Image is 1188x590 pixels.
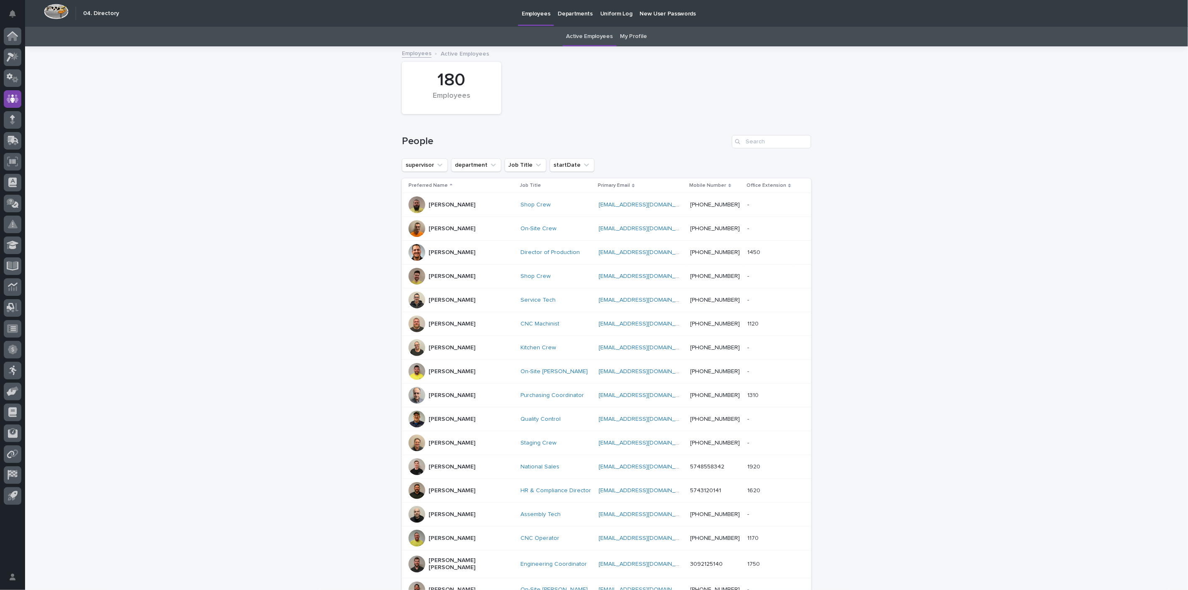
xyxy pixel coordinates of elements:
[550,158,594,172] button: startDate
[747,343,751,351] p: -
[520,511,561,518] a: Assembly Tech
[402,217,811,241] tr: [PERSON_NAME]On-Site Crew [EMAIL_ADDRESS][DOMAIN_NAME] [PHONE_NUMBER]--
[598,181,630,190] p: Primary Email
[690,226,740,231] a: [PHONE_NUMBER]
[429,249,475,256] p: [PERSON_NAME]
[520,297,556,304] a: Service Tech
[747,438,751,447] p: -
[599,226,693,231] a: [EMAIL_ADDRESS][DOMAIN_NAME]
[441,48,489,58] p: Active Employees
[690,321,740,327] a: [PHONE_NUMBER]
[747,390,760,399] p: 1310
[505,158,546,172] button: Job Title
[520,463,559,470] a: National Sales
[402,264,811,288] tr: [PERSON_NAME]Shop Crew [EMAIL_ADDRESS][DOMAIN_NAME] [PHONE_NUMBER]--
[520,487,591,494] a: HR & Compliance Director
[520,416,561,423] a: Quality Control
[520,440,556,447] a: Staging Crew
[747,224,751,232] p: -
[402,193,811,217] tr: [PERSON_NAME]Shop Crew [EMAIL_ADDRESS][DOMAIN_NAME] [PHONE_NUMBER]--
[416,92,487,109] div: Employees
[599,273,693,279] a: [EMAIL_ADDRESS][DOMAIN_NAME]
[747,366,751,375] p: -
[690,416,740,422] a: [PHONE_NUMBER]
[747,559,762,568] p: 1750
[520,368,588,375] a: On-Site [PERSON_NAME]
[620,27,647,46] a: My Profile
[429,511,475,518] p: [PERSON_NAME]
[746,181,786,190] p: Office Extension
[429,463,475,470] p: [PERSON_NAME]
[429,392,475,399] p: [PERSON_NAME]
[520,344,556,351] a: Kitchen Crew
[402,550,811,578] tr: [PERSON_NAME] [PERSON_NAME]Engineering Coordinator [EMAIL_ADDRESS][DOMAIN_NAME] 309212514017501750
[429,320,475,328] p: [PERSON_NAME]
[599,511,693,517] a: [EMAIL_ADDRESS][DOMAIN_NAME]
[690,297,740,303] a: [PHONE_NUMBER]
[747,509,751,518] p: -
[429,535,475,542] p: [PERSON_NAME]
[429,201,475,209] p: [PERSON_NAME]
[690,464,725,470] a: 5748558342
[402,158,448,172] button: supervisor
[690,249,740,255] a: [PHONE_NUMBER]
[402,455,811,479] tr: [PERSON_NAME]National Sales [EMAIL_ADDRESS][DOMAIN_NAME] 574855834219201920
[402,526,811,550] tr: [PERSON_NAME]CNC Operator [EMAIL_ADDRESS][DOMAIN_NAME] [PHONE_NUMBER]11701170
[429,440,475,447] p: [PERSON_NAME]
[599,345,693,351] a: [EMAIL_ADDRESS][DOMAIN_NAME]
[409,181,448,190] p: Preferred Name
[520,225,556,232] a: On-Site Crew
[402,336,811,360] tr: [PERSON_NAME]Kitchen Crew [EMAIL_ADDRESS][DOMAIN_NAME] [PHONE_NUMBER]--
[599,440,693,446] a: [EMAIL_ADDRESS][DOMAIN_NAME]
[599,464,693,470] a: [EMAIL_ADDRESS][DOMAIN_NAME]
[429,273,475,280] p: [PERSON_NAME]
[599,249,693,255] a: [EMAIL_ADDRESS][DOMAIN_NAME]
[690,488,721,493] a: 5743120141
[599,202,693,208] a: [EMAIL_ADDRESS][DOMAIN_NAME]
[402,503,811,526] tr: [PERSON_NAME]Assembly Tech [EMAIL_ADDRESS][DOMAIN_NAME] [PHONE_NUMBER]--
[747,533,760,542] p: 1170
[429,344,475,351] p: [PERSON_NAME]
[520,201,551,209] a: Shop Crew
[599,369,693,374] a: [EMAIL_ADDRESS][DOMAIN_NAME]
[599,535,693,541] a: [EMAIL_ADDRESS][DOMAIN_NAME]
[690,369,740,374] a: [PHONE_NUMBER]
[599,416,693,422] a: [EMAIL_ADDRESS][DOMAIN_NAME]
[690,511,740,517] a: [PHONE_NUMBER]
[429,487,475,494] p: [PERSON_NAME]
[402,288,811,312] tr: [PERSON_NAME]Service Tech [EMAIL_ADDRESS][DOMAIN_NAME] [PHONE_NUMBER]--
[520,535,559,542] a: CNC Operator
[520,181,541,190] p: Job Title
[402,360,811,384] tr: [PERSON_NAME]On-Site [PERSON_NAME] [EMAIL_ADDRESS][DOMAIN_NAME] [PHONE_NUMBER]--
[599,488,693,493] a: [EMAIL_ADDRESS][DOMAIN_NAME]
[402,479,811,503] tr: [PERSON_NAME]HR & Compliance Director [EMAIL_ADDRESS][DOMAIN_NAME] 574312014116201620
[402,431,811,455] tr: [PERSON_NAME]Staging Crew [EMAIL_ADDRESS][DOMAIN_NAME] [PHONE_NUMBER]--
[429,225,475,232] p: [PERSON_NAME]
[402,384,811,407] tr: [PERSON_NAME]Purchasing Coordinator [EMAIL_ADDRESS][DOMAIN_NAME] [PHONE_NUMBER]13101310
[402,312,811,336] tr: [PERSON_NAME]CNC Machinist [EMAIL_ADDRESS][DOMAIN_NAME] [PHONE_NUMBER]11201120
[402,407,811,431] tr: [PERSON_NAME]Quality Control [EMAIL_ADDRESS][DOMAIN_NAME] [PHONE_NUMBER]--
[402,48,432,58] a: Employees
[402,135,729,147] h1: People
[520,392,584,399] a: Purchasing Coordinator
[690,273,740,279] a: [PHONE_NUMBER]
[520,320,559,328] a: CNC Machinist
[429,416,475,423] p: [PERSON_NAME]
[690,392,740,398] a: [PHONE_NUMBER]
[747,295,751,304] p: -
[747,200,751,209] p: -
[690,202,740,208] a: [PHONE_NUMBER]
[599,392,693,398] a: [EMAIL_ADDRESS][DOMAIN_NAME]
[599,321,693,327] a: [EMAIL_ADDRESS][DOMAIN_NAME]
[599,561,693,567] a: [EMAIL_ADDRESS][DOMAIN_NAME]
[747,271,751,280] p: -
[732,135,811,148] input: Search
[690,181,726,190] p: Mobile Number
[747,247,762,256] p: 1450
[690,345,740,351] a: [PHONE_NUMBER]
[520,561,587,568] a: Engineering Coordinator
[520,273,551,280] a: Shop Crew
[416,70,487,91] div: 180
[44,4,69,19] img: Workspace Logo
